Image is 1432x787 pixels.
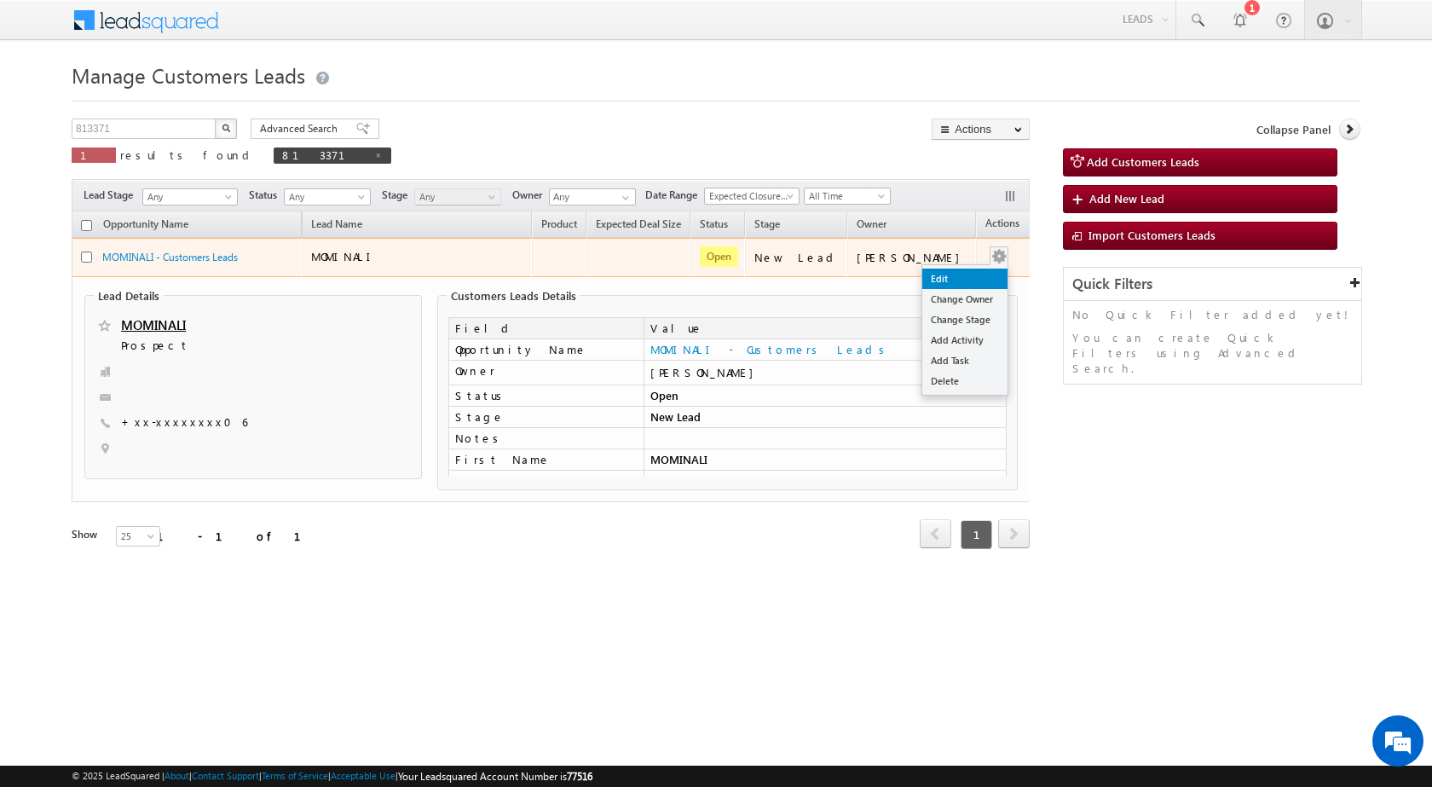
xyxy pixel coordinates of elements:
[331,770,396,781] a: Acceptable Use
[447,289,580,303] legend: Customers Leads Details
[650,342,891,356] a: MOMINALI - Customers Leads
[998,521,1030,548] a: next
[280,9,320,49] div: Minimize live chat window
[922,269,1008,289] a: Edit
[382,188,414,203] span: Stage
[1072,330,1353,376] p: You can create Quick Filters using Advanced Search.
[704,188,800,205] a: Expected Closure Date
[746,215,788,237] a: Stage
[549,188,636,205] input: Type to Search
[567,770,592,783] span: 77516
[541,217,577,230] span: Product
[448,385,644,407] td: Status
[157,526,321,546] div: 1 - 1 of 1
[72,527,102,542] div: Show
[700,246,738,267] span: Open
[448,317,644,339] td: Field
[691,215,736,237] a: Status
[72,61,305,89] span: Manage Customers Leads
[448,471,644,492] td: Opportunity ID
[89,90,286,112] div: Chat with us now
[311,249,376,263] span: MOMINALI
[22,158,311,511] textarea: Type your message and hit 'Enter'
[961,520,992,549] span: 1
[165,770,189,781] a: About
[1072,307,1353,322] p: No Quick Filter added yet!
[414,188,501,205] a: Any
[1089,191,1164,205] span: Add New Lead
[415,189,496,205] span: Any
[448,407,644,428] td: Stage
[284,188,371,205] a: Any
[81,220,92,231] input: Check all records
[644,471,1007,492] td: 813371
[754,250,840,265] div: New Lead
[448,339,644,361] td: Opportunity Name
[94,289,164,303] legend: Lead Details
[596,217,681,230] span: Expected Deal Size
[705,188,794,204] span: Expected Closure Date
[650,365,1000,380] div: [PERSON_NAME]
[192,770,259,781] a: Contact Support
[448,361,644,385] td: Owner
[587,215,690,237] a: Expected Deal Size
[644,317,1007,339] td: Value
[103,217,188,230] span: Opportunity Name
[922,310,1008,330] a: Change Stage
[102,251,238,263] a: MOMINALI - Customers Leads
[644,407,1007,428] td: New Lead
[613,189,634,206] a: Show All Items
[922,350,1008,371] a: Add Task
[262,770,328,781] a: Terms of Service
[922,289,1008,310] a: Change Owner
[644,385,1007,407] td: Open
[1064,268,1361,301] div: Quick Filters
[448,449,644,471] td: First Name
[121,316,186,333] a: MOMINALI
[644,449,1007,471] td: MOMINALI
[222,124,230,132] img: Search
[72,768,592,784] span: © 2025 LeadSquared | | | | |
[512,188,549,203] span: Owner
[29,90,72,112] img: d_60004797649_company_0_60004797649
[920,521,951,548] a: prev
[998,519,1030,548] span: next
[143,189,232,205] span: Any
[80,148,107,162] span: 1
[920,519,951,548] span: prev
[857,217,886,230] span: Owner
[121,414,247,431] span: +xx-xxxxxxxx06
[804,188,891,205] a: All Time
[922,330,1008,350] a: Add Activity
[120,148,256,162] span: results found
[95,215,197,237] a: Opportunity Name
[932,119,1030,140] button: Actions
[117,529,162,544] span: 25
[922,371,1008,391] a: Delete
[142,188,238,205] a: Any
[232,525,309,548] em: Start Chat
[398,770,592,783] span: Your Leadsquared Account Number is
[282,148,366,162] span: 813371
[645,188,704,203] span: Date Range
[1256,122,1331,137] span: Collapse Panel
[116,526,160,547] a: 25
[857,250,968,265] div: [PERSON_NAME]
[285,189,366,205] span: Any
[249,188,284,203] span: Status
[260,121,343,136] span: Advanced Search
[805,188,886,204] span: All Time
[1087,154,1199,169] span: Add Customers Leads
[448,428,644,449] td: Notes
[754,217,780,230] span: Stage
[121,338,326,355] span: Prospect
[303,215,371,237] span: Lead Name
[977,214,1028,236] span: Actions
[84,188,140,203] span: Lead Stage
[1088,228,1215,242] span: Import Customers Leads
